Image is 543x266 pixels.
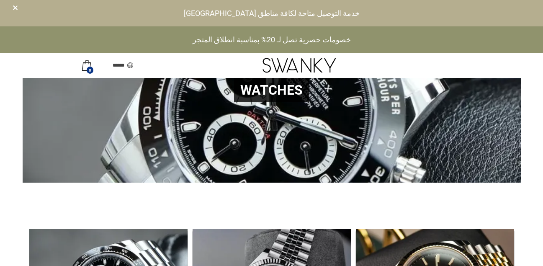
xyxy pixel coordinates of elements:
[8,8,535,19] p: خدمة التوصيل متاحة لكافة مناطق [GEOGRAPHIC_DATA]
[87,67,93,74] strong: 0
[82,53,92,78] a: 0
[8,34,535,45] p: خصومات حصرية تصل لـ 20% بمناسبة انطلاق المتجر
[260,57,338,74] img: LOGO
[234,78,309,102] h1: WATCHES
